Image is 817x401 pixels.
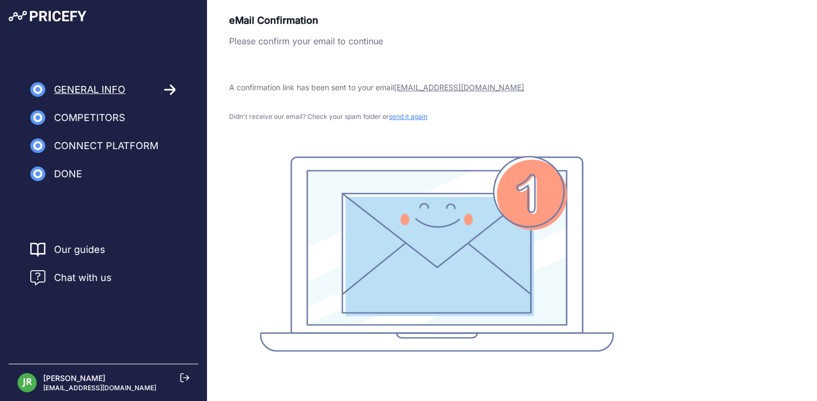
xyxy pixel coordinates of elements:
span: send it again [389,112,427,121]
p: Please confirm your email to continue [229,35,644,48]
p: Didn't receive our email? Check your spam folder or [229,112,644,121]
span: [EMAIL_ADDRESS][DOMAIN_NAME] [394,83,524,92]
span: General Info [54,82,125,97]
p: [PERSON_NAME] [43,373,156,384]
p: [EMAIL_ADDRESS][DOMAIN_NAME] [43,384,156,392]
span: Chat with us [54,270,112,285]
p: A confirmation link has been sent to your email [229,82,644,93]
span: Connect Platform [54,138,158,153]
p: eMail Confirmation [229,13,644,28]
span: Done [54,166,82,182]
img: Pricefy Logo [9,11,86,22]
span: Competitors [54,110,125,125]
a: Chat with us [30,270,112,285]
a: Our guides [54,242,105,257]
